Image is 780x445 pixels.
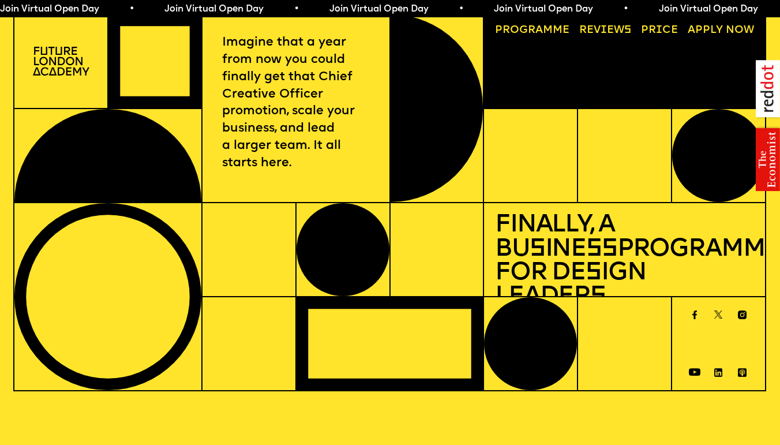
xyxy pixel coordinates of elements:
[457,5,463,14] span: •
[495,214,754,308] h1: Finally, a Bu ine Programme for De ign Leader
[490,20,575,42] a: Programme
[293,5,298,14] span: •
[586,237,617,262] span: ss
[530,237,545,262] span: s
[635,20,683,42] a: Price
[129,5,134,14] span: •
[222,34,370,171] p: Imagine that a year from now you could finally get that Chief Creative Officer promotion, scale y...
[535,25,543,36] span: a
[590,285,606,309] span: s
[682,20,759,42] a: Apply now
[574,20,637,42] a: Reviews
[622,5,628,14] span: •
[688,25,695,36] span: A
[586,261,601,286] span: s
